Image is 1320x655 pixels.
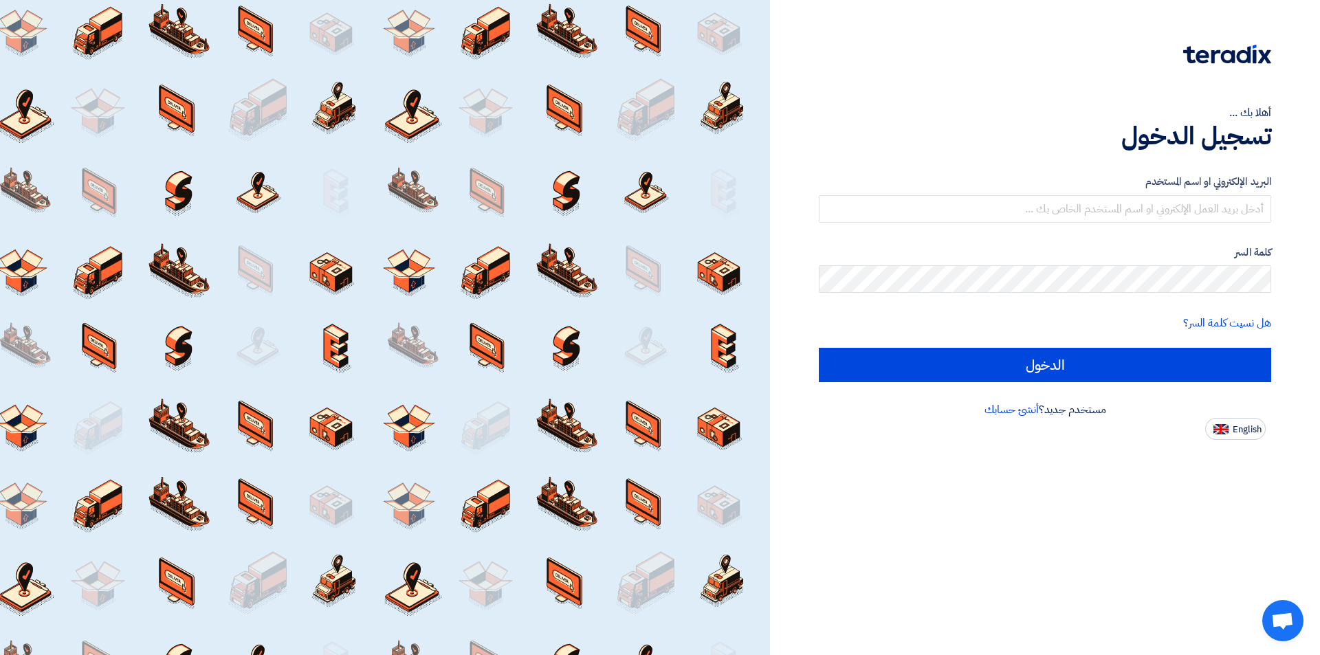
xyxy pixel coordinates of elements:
[984,401,1039,418] a: أنشئ حسابك
[819,195,1271,223] input: أدخل بريد العمل الإلكتروني او اسم المستخدم الخاص بك ...
[819,401,1271,418] div: مستخدم جديد؟
[819,121,1271,151] h1: تسجيل الدخول
[1183,315,1271,331] a: هل نسيت كلمة السر؟
[819,348,1271,382] input: الدخول
[819,245,1271,260] label: كلمة السر
[1262,600,1303,641] a: Open chat
[1233,425,1262,434] span: English
[1213,424,1229,434] img: en-US.png
[819,104,1271,121] div: أهلا بك ...
[819,174,1271,190] label: البريد الإلكتروني او اسم المستخدم
[1183,45,1271,64] img: Teradix logo
[1205,418,1266,440] button: English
